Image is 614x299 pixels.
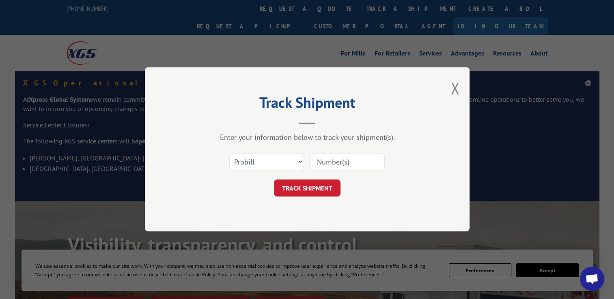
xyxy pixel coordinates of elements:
[580,267,604,291] a: Open chat
[310,154,385,171] input: Number(s)
[450,77,459,99] button: Close modal
[185,97,429,112] h2: Track Shipment
[274,180,340,197] button: TRACK SHIPMENT
[185,133,429,142] div: Enter your information below to track your shipment(s).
